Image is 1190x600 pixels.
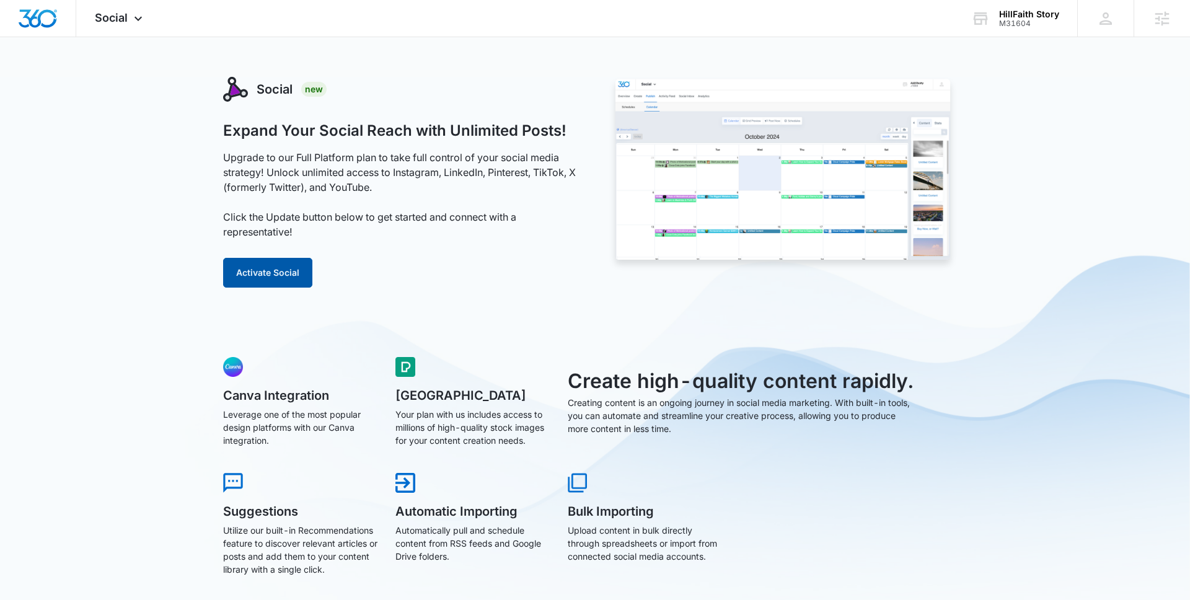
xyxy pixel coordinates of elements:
h5: Bulk Importing [568,505,723,518]
div: account id [999,19,1059,28]
p: Automatically pull and schedule content from RSS feeds and Google Drive folders. [395,524,550,563]
h5: Canva Integration [223,389,378,402]
h3: Social [257,80,293,99]
p: Your plan with us includes access to millions of high-quality stock images for your content creat... [395,408,550,447]
h5: Automatic Importing [395,505,550,518]
h3: Create high-quality content rapidly. [568,366,916,396]
p: Upload content in bulk directly through spreadsheets or import from connected social media accounts. [568,524,723,563]
button: Activate Social [223,258,312,288]
span: Social [95,11,128,24]
h5: Suggestions [223,505,378,518]
h5: [GEOGRAPHIC_DATA] [395,389,550,402]
p: Leverage one of the most popular design platforms with our Canva integration. [223,408,378,447]
p: Creating content is an ongoing journey in social media marketing. With built-in tools, you can au... [568,396,916,435]
h1: Expand Your Social Reach with Unlimited Posts! [223,121,566,140]
p: Upgrade to our Full Platform plan to take full control of your social media strategy! Unlock unli... [223,150,581,239]
p: Utilize our built-in Recommendations feature to discover relevant articles or posts and add them ... [223,524,378,576]
div: account name [999,9,1059,19]
div: New [301,82,327,97]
